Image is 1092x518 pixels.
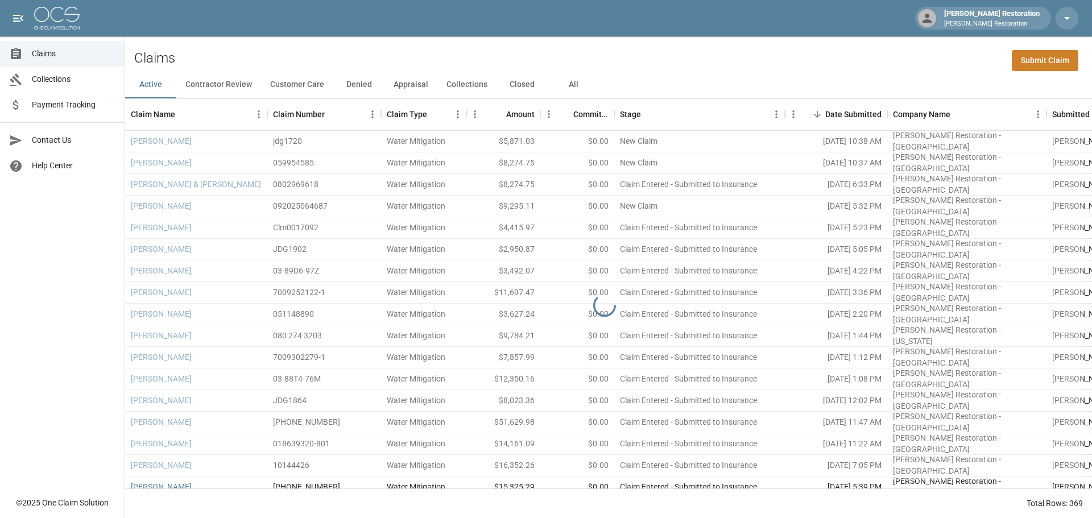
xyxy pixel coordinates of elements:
button: Sort [950,106,966,122]
div: Stage [614,98,785,130]
div: Bingham Restoration - Tucson [893,475,1041,498]
button: Customer Care [261,71,333,98]
span: Payment Tracking [32,99,115,111]
div: Water Mitigation [387,481,445,492]
button: Sort [427,106,443,122]
button: Collections [437,71,497,98]
div: © 2025 One Claim Solution [16,497,109,508]
div: Claim Number [273,98,325,130]
div: [PERSON_NAME] Restoration [940,8,1044,28]
div: Amount [506,98,535,130]
button: Denied [333,71,384,98]
button: Sort [557,106,573,122]
div: Claim Type [387,98,427,130]
span: Contact Us [32,134,115,146]
span: Claims [32,48,115,60]
button: Menu [364,106,381,123]
div: Stage [620,98,641,130]
div: $0.00 [540,476,614,498]
button: Active [125,71,176,98]
button: Menu [466,106,483,123]
button: Menu [449,106,466,123]
button: open drawer [7,7,30,30]
button: Menu [768,106,785,123]
div: $15,325.29 [466,476,540,498]
span: Collections [32,73,115,85]
button: Sort [325,106,341,122]
button: Closed [497,71,548,98]
div: Committed Amount [573,98,609,130]
button: Sort [490,106,506,122]
div: Claim Name [131,98,175,130]
div: Company Name [893,98,950,130]
a: [PERSON_NAME] [131,481,192,492]
div: [DATE] 5:39 PM [785,476,887,498]
h2: Claims [134,50,175,67]
div: Total Rows: 369 [1027,498,1083,509]
button: All [548,71,599,98]
div: 000-10-019765 [273,481,340,492]
button: Sort [809,106,825,122]
span: Help Center [32,160,115,172]
div: Date Submitted [825,98,882,130]
img: ocs-logo-white-transparent.png [34,7,80,30]
button: Sort [175,106,191,122]
div: Date Submitted [785,98,887,130]
button: Menu [785,106,802,123]
button: Appraisal [384,71,437,98]
a: Submit Claim [1012,50,1078,71]
button: Menu [540,106,557,123]
button: Contractor Review [176,71,261,98]
div: dynamic tabs [125,71,1092,98]
div: Committed Amount [540,98,614,130]
div: Company Name [887,98,1046,130]
div: Claim Name [125,98,267,130]
button: Menu [1029,106,1046,123]
div: Claim Number [267,98,381,130]
div: Claim Type [381,98,466,130]
button: Sort [641,106,657,122]
div: Claim Entered - Submitted to Insurance [620,481,757,492]
div: Amount [466,98,540,130]
p: [PERSON_NAME] Restoration [944,19,1040,29]
button: Menu [250,106,267,123]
